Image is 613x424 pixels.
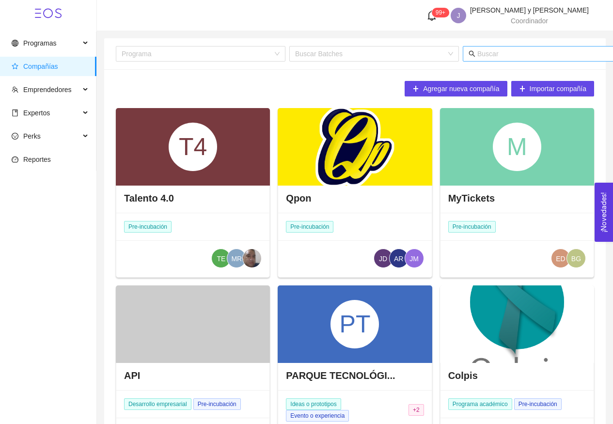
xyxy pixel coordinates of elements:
span: Pre-incubación [193,398,241,410]
span: Importar compañía [530,83,587,94]
span: JD [379,249,387,268]
span: plus [519,85,526,93]
span: Emprendedores [23,86,72,94]
span: Expertos [23,109,50,117]
span: global [12,40,18,47]
span: AR [394,249,403,268]
span: Agregar nueva compañía [423,83,499,94]
span: plus [412,85,419,93]
div: PT [330,300,379,348]
span: JM [409,249,419,268]
span: [PERSON_NAME] y [PERSON_NAME] [470,6,589,14]
span: dashboard [12,156,18,163]
span: star [12,63,18,70]
span: Pre-incubación [448,221,496,233]
sup: 126 [432,8,449,17]
span: bell [426,10,437,21]
span: Programa académico [448,398,512,410]
span: smile [12,133,18,140]
button: plusImportar compañía [511,81,595,96]
h4: MyTickets [448,191,495,205]
span: Evento o experiencia [286,410,349,422]
span: Perks [23,132,41,140]
h4: PARQUE TECNOLÓGI... [286,369,395,382]
span: J [456,8,460,23]
div: M [493,123,541,171]
span: Pre-incubación [514,398,562,410]
span: Coordinador [511,17,548,25]
span: Ideas o prototipos [286,398,341,410]
div: T4 [169,123,217,171]
h4: Colpis [448,369,478,382]
span: TE [217,249,225,268]
span: search [469,50,475,57]
button: plusAgregar nueva compañía [405,81,507,96]
span: ED [556,249,565,268]
h4: Talento 4.0 [124,191,174,205]
span: + 2 [409,404,424,416]
span: book [12,110,18,116]
span: Programas [23,39,56,47]
span: Desarrollo empresarial [124,398,191,410]
h4: Qpon [286,191,311,205]
img: 1721755867606-Messenger_creation_6f521ea6-0f0a-4e58-b525-a5cdd7c22d8e.png [243,249,261,267]
span: Reportes [23,156,51,163]
span: Pre-incubación [286,221,333,233]
span: BG [571,249,581,268]
span: MR [231,249,242,268]
span: team [12,86,18,93]
span: Compañías [23,63,58,70]
h4: API [124,369,140,382]
span: Pre-incubación [124,221,172,233]
button: Open Feedback Widget [595,183,613,242]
